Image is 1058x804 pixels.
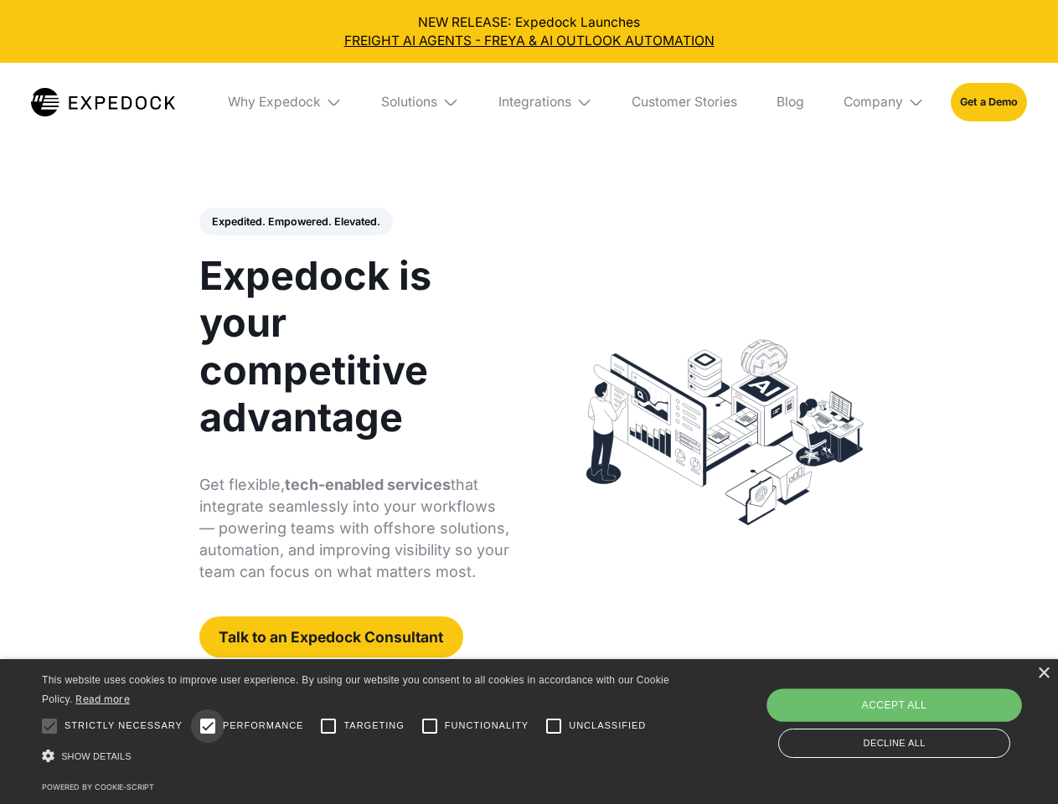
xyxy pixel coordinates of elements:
[42,745,675,768] div: Show details
[13,32,1045,50] a: FREIGHT AI AGENTS - FREYA & AI OUTLOOK AUTOMATION
[381,94,437,111] div: Solutions
[951,83,1027,121] a: Get a Demo
[779,623,1058,804] iframe: Chat Widget
[214,63,355,142] div: Why Expedock
[498,94,571,111] div: Integrations
[42,674,669,705] span: This website uses cookies to improve user experience. By using our website you consent to all coo...
[485,63,606,142] div: Integrations
[445,719,529,733] span: Functionality
[65,719,183,733] span: Strictly necessary
[199,252,510,441] h1: Expedock is your competitive advantage
[42,782,154,791] a: Powered by cookie-script
[223,719,304,733] span: Performance
[830,63,937,142] div: Company
[618,63,750,142] a: Customer Stories
[766,688,1021,722] div: Accept all
[369,63,472,142] div: Solutions
[61,751,132,761] span: Show details
[763,63,817,142] a: Blog
[285,476,451,493] strong: tech-enabled services
[199,474,510,583] p: Get flexible, that integrate seamlessly into your workflows — powering teams with offshore soluti...
[75,693,130,705] a: Read more
[13,13,1045,50] div: NEW RELEASE: Expedock Launches
[343,719,404,733] span: Targeting
[844,94,903,111] div: Company
[228,94,321,111] div: Why Expedock
[569,719,646,733] span: Unclassified
[199,616,463,657] a: Talk to an Expedock Consultant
